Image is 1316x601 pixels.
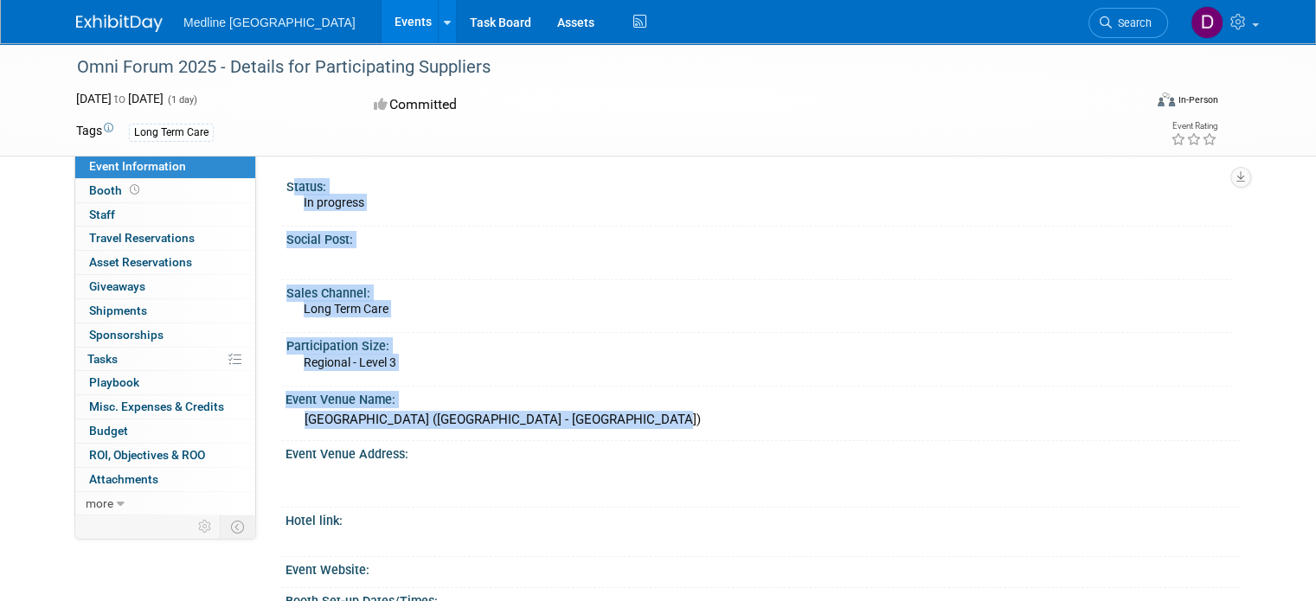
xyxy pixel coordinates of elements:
[76,15,163,32] img: ExhibitDay
[75,395,255,419] a: Misc. Expenses & Credits
[112,92,128,105] span: to
[1050,90,1218,116] div: Event Format
[89,183,143,197] span: Booth
[1088,8,1168,38] a: Search
[369,90,732,120] div: Committed
[75,179,255,202] a: Booth
[76,122,113,142] td: Tags
[1171,122,1217,131] div: Event Rating
[89,255,192,269] span: Asset Reservations
[87,352,118,366] span: Tasks
[75,419,255,443] a: Budget
[286,333,1232,355] div: Participation Size:
[286,557,1240,579] div: Event Website:
[286,441,1240,463] div: Event Venue Address:
[89,375,139,389] span: Playbook
[1158,93,1175,106] img: Format-Inperson.png
[89,231,195,245] span: Travel Reservations
[304,355,396,369] span: Regional - Level 3
[286,387,1240,408] div: Event Venue Name:
[86,496,113,510] span: more
[89,472,158,486] span: Attachments
[129,124,214,142] div: Long Term Care
[304,195,364,209] span: In progress
[76,92,164,105] span: [DATE] [DATE]
[89,304,147,317] span: Shipments
[286,227,1232,248] div: Social Post:
[1191,6,1223,39] img: Devangi Mehta
[89,400,224,413] span: Misc. Expenses & Credits
[75,299,255,323] a: Shipments
[75,492,255,515] a: more
[71,52,1121,83] div: Omni Forum 2025 - Details for Participating Suppliers
[89,448,205,462] span: ROI, Objectives & ROO
[75,155,255,178] a: Event Information
[1178,93,1218,106] div: In-Person
[304,302,388,316] span: Long Term Care
[75,251,255,274] a: Asset Reservations
[286,508,1240,529] div: Hotel link:
[89,159,186,173] span: Event Information
[286,280,1232,302] div: Sales Channel:
[1112,16,1152,29] span: Search
[75,444,255,467] a: ROI, Objectives & ROO
[89,279,145,293] span: Giveaways
[183,16,356,29] span: Medline [GEOGRAPHIC_DATA]
[75,371,255,394] a: Playbook
[75,323,255,347] a: Sponsorships
[89,424,128,438] span: Budget
[89,208,115,221] span: Staff
[299,406,1227,433] div: [GEOGRAPHIC_DATA] ([GEOGRAPHIC_DATA] - [GEOGRAPHIC_DATA])
[89,328,164,342] span: Sponsorships
[75,227,255,250] a: Travel Reservations
[75,275,255,298] a: Giveaways
[286,174,1232,195] div: Status:
[75,468,255,491] a: Attachments
[190,515,221,538] td: Personalize Event Tab Strip
[166,94,197,105] span: (1 day)
[126,183,143,196] span: Booth not reserved yet
[75,348,255,371] a: Tasks
[75,203,255,227] a: Staff
[221,515,256,538] td: Toggle Event Tabs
